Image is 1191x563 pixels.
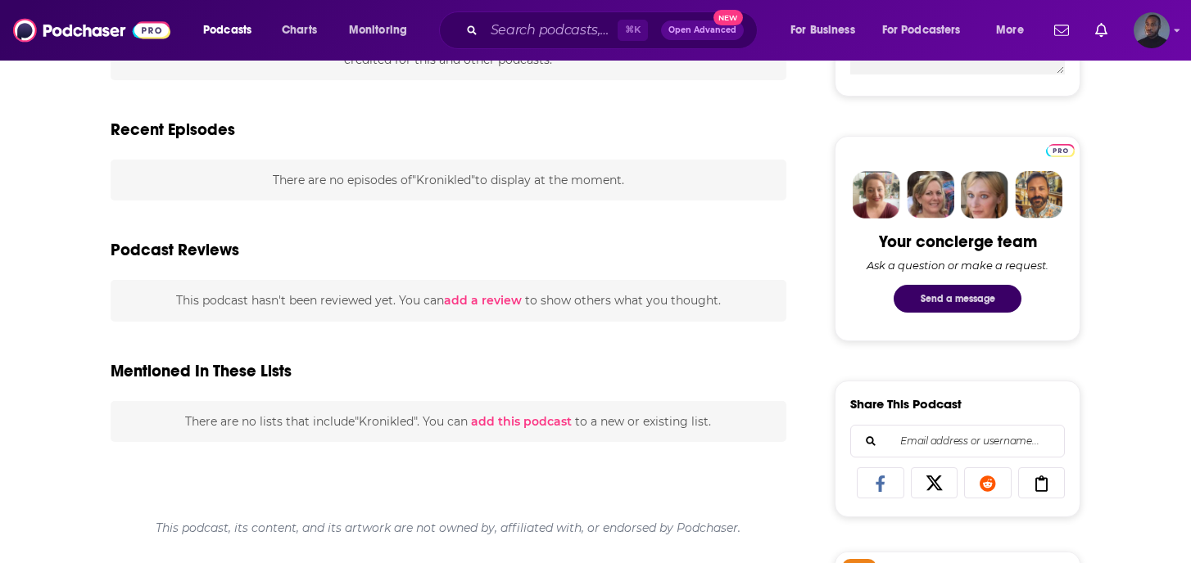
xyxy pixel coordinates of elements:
a: Share on X/Twitter [911,467,958,498]
span: add this podcast [471,414,572,429]
span: For Podcasters [882,19,961,42]
input: Search podcasts, credits, & more... [484,17,618,43]
span: We don't know anything about the creators of this podcast yet . You can so they can be credited f... [143,34,754,66]
h3: Share This Podcast [850,396,962,412]
div: Search podcasts, credits, & more... [455,11,773,49]
span: Open Advanced [668,26,736,34]
button: open menu [872,17,985,43]
img: Jules Profile [961,171,1008,218]
a: Copy Link [1018,467,1066,498]
a: Share on Reddit [964,467,1012,498]
button: open menu [337,17,428,43]
h3: Podcast Reviews [111,240,239,260]
span: This podcast hasn't been reviewed yet. You can to show others what you thought. [176,293,721,308]
img: Podchaser - Follow, Share and Rate Podcasts [13,15,170,46]
div: This podcast, its content, and its artwork are not owned by, affiliated with, or endorsed by Podc... [111,507,786,548]
button: open menu [985,17,1044,43]
a: Show notifications dropdown [1048,16,1076,44]
span: For Business [790,19,855,42]
span: There are no episodes of "Kronikled" to display at the moment. [273,173,624,187]
button: open menu [192,17,273,43]
div: Your concierge team [879,232,1037,252]
img: Barbara Profile [907,171,954,218]
span: Logged in as jarryd.boyd [1134,12,1170,48]
button: open menu [779,17,876,43]
img: User Profile [1134,12,1170,48]
a: Pro website [1046,142,1075,157]
img: Jon Profile [1015,171,1062,218]
h2: Mentioned In These Lists [111,361,292,381]
span: ⌘ K [618,20,648,41]
span: New [713,10,743,25]
button: Show profile menu [1134,12,1170,48]
span: Charts [282,19,317,42]
span: Monitoring [349,19,407,42]
img: Sydney Profile [853,171,900,218]
span: More [996,19,1024,42]
div: Search followers [850,425,1065,457]
button: add a review [444,291,522,309]
a: Share on Facebook [857,467,904,498]
a: Charts [271,17,327,43]
h2: Recent Episodes [111,119,235,140]
span: There are no lists that include "Kronikled" . You can to a new or existing list. [185,414,711,429]
a: Show notifications dropdown [1089,16,1114,44]
button: Send a message [894,285,1021,313]
button: Open AdvancedNew [661,20,744,40]
div: Ask a question or make a request. [867,259,1048,272]
input: Email address or username... [864,426,1051,457]
span: Podcasts [203,19,251,42]
img: Podchaser Pro [1046,144,1075,157]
